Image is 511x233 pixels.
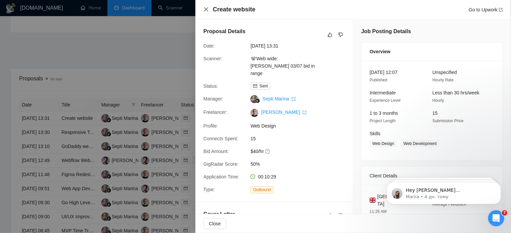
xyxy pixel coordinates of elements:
span: [DATE] 13:31 [250,42,351,50]
span: Hourly [432,98,444,103]
span: Date: [203,43,215,49]
span: 00:10:29 [258,174,276,179]
img: 🇬🇧 [370,197,376,204]
a: Septi Marina export [263,96,295,101]
span: Skills [370,131,381,136]
span: [DATE] 12:07 [370,70,398,75]
span: export [292,97,296,101]
button: like [326,31,334,39]
span: Profile: [203,123,218,129]
span: export [499,8,503,12]
span: Sent [260,84,268,88]
h5: Proposal Details [203,27,245,35]
img: c10Kf0Pw24AAjlhVahTC0dsGgAVgBYvWqo2uzJdI8cuc5XCpVjgSISgMsdbUQjpG8q [250,109,259,117]
span: Type: [203,187,215,192]
span: Connects Spent: [203,136,238,141]
span: Overview [370,48,390,55]
div: Client Details [370,167,495,185]
button: Close [203,7,209,12]
span: Close [209,220,221,227]
span: Experience Level [370,98,401,103]
span: Outbound [250,186,274,193]
span: Web Development [401,140,439,147]
span: $40/hr [250,148,351,155]
span: 50% [250,160,351,168]
span: Hourly Rate [432,78,454,82]
span: Manager: [203,96,223,101]
span: clock-circle [250,174,255,179]
span: Status: [203,83,218,89]
span: mail [253,84,257,88]
span: Unspecified [432,70,457,75]
a: Go to Upworkexport [469,7,503,12]
span: question-circle [265,149,271,154]
a: 🐨Web wide: [PERSON_NAME] 03/07 bid in range [250,56,315,76]
span: Bid Amount: [203,149,229,154]
span: 7 [502,210,507,216]
h5: Cover Letter [203,210,235,218]
button: like [327,212,335,220]
span: Less than 30 hrs/week [432,90,479,95]
span: 1 to 3 months [370,110,398,116]
span: Project Length [370,119,396,123]
button: dislike [337,212,345,220]
span: like [328,32,332,37]
h4: Create website [213,5,255,14]
button: Close [203,218,226,229]
button: dislike [337,31,345,39]
a: [PERSON_NAME] export [261,109,307,115]
span: Published [370,78,387,82]
span: Freelancer: [203,109,227,115]
span: close [203,7,209,12]
iframe: Intercom live chat [488,210,504,226]
span: Application Time: [203,174,239,179]
h5: Job Posting Details [361,27,411,35]
span: Scanner: [203,56,222,61]
span: Submission Price [432,119,464,123]
span: export [303,110,307,114]
span: Intermediate [370,90,396,95]
span: dislike [338,213,343,218]
span: Web Design [250,122,351,130]
img: gigradar-bm.png [255,98,260,103]
span: Web Design [370,140,397,147]
span: GigRadar Score: [203,161,238,167]
span: 15 [250,135,351,142]
iframe: Intercom notifications повідомлення [377,168,511,215]
span: 11:25 AM [370,209,387,214]
span: 15 [432,110,438,116]
span: like [328,213,333,218]
span: dislike [338,32,343,37]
